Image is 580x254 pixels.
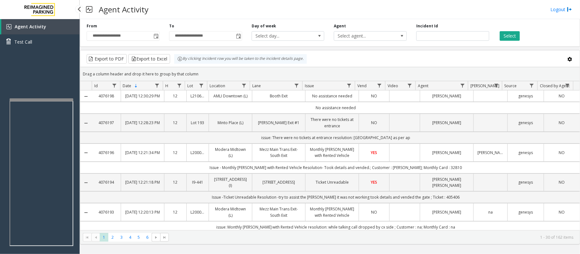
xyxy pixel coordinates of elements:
a: Modera Midtown (L) [213,146,248,159]
a: 4076197 [96,120,117,126]
kendo-pager-info: 1 - 30 of 162 items [173,235,573,240]
td: No assistance needed [92,102,580,114]
a: 4076198 [96,93,117,99]
a: NO [548,120,576,126]
span: Go to the next page [152,233,160,242]
a: Id Filter Menu [110,81,119,90]
a: [PERSON_NAME] [PERSON_NAME] [424,176,469,188]
a: Parker Filter Menu [492,81,500,90]
img: pageIcon [86,2,92,17]
span: Date [123,83,131,88]
a: Lot Filter Menu [197,81,205,90]
a: [STREET_ADDRESS] [256,179,302,185]
span: NO [371,120,377,125]
a: NO [548,93,576,99]
a: genesys [512,209,540,215]
a: 12 [168,120,183,126]
a: Logout [550,6,572,13]
img: infoIcon.svg [177,56,183,61]
span: NO [559,209,565,215]
div: Drag a column header and drop it here to group by that column [80,68,580,80]
span: Toggle popup [235,32,242,40]
span: YES [371,150,377,155]
span: NO [559,180,565,185]
span: H [165,83,168,88]
a: NO [548,209,576,215]
span: Lot [188,83,193,88]
a: L20000500 [190,150,205,156]
a: [PERSON_NAME] Exit #1 [256,120,302,126]
span: Page 2 [108,233,117,242]
button: Select [500,31,520,41]
a: Agent Filter Menu [458,81,467,90]
a: 12 [168,150,183,156]
span: Source [505,83,517,88]
a: NO [548,150,576,156]
h3: Agent Activity [96,2,152,17]
span: Page 4 [126,233,134,242]
label: Incident Id [416,23,438,29]
a: YES [363,150,385,156]
div: By clicking Incident row you will be taken to the incident details page. [174,54,307,64]
a: genesys [512,93,540,99]
span: Page 6 [143,233,152,242]
span: Select day... [252,32,310,40]
label: To [169,23,174,29]
a: 4076196 [96,150,117,156]
a: [PERSON_NAME] [424,150,469,156]
a: Vend Filter Menu [375,81,384,90]
a: Video Filter Menu [405,81,414,90]
button: Export to PDF [87,54,127,64]
a: Monthly [PERSON_NAME] with Rented Vehicle [309,206,355,218]
a: Closed by Agent Filter Menu [563,81,572,90]
a: NO [548,179,576,185]
a: Lot 193 [190,120,205,126]
a: Issue Filter Menu [345,81,354,90]
a: Modera Midtown (L) [213,206,248,218]
a: [DATE] 12:30:29 PM [125,93,160,99]
a: 12 [168,93,183,99]
a: genesys [512,150,540,156]
a: L21063900 [190,93,205,99]
label: Day of week [252,23,276,29]
span: Issue [305,83,314,88]
a: Collapse Details [80,150,92,155]
span: Agent Activity [15,24,46,30]
span: YES [371,180,377,185]
a: [STREET_ADDRESS] (I) [213,176,248,188]
a: Booth Exit [256,93,302,99]
img: logout [567,6,572,13]
a: 4076193 [96,209,117,215]
td: Issue -Ticket Unreadable Resolution -try to assist the [PERSON_NAME] it was not working took deta... [92,191,580,203]
a: [DATE] 12:20:13 PM [125,209,160,215]
a: genesys [512,179,540,185]
span: Agent [418,83,428,88]
a: [PERSON_NAME] [424,93,469,99]
a: NO [363,93,385,99]
span: Select agent... [334,32,392,40]
a: genesys [512,120,540,126]
span: Go to the last page [160,233,169,242]
a: Lane Filter Menu [292,81,301,90]
a: [DATE] 12:21:34 PM [125,150,160,156]
td: issue: There were no tickets at entrance resolution: [GEOGRAPHIC_DATA] as per ap [92,132,580,144]
span: Video [388,83,398,88]
a: L20000500 [190,209,205,215]
a: Collapse Details [80,121,92,126]
a: H Filter Menu [175,81,183,90]
span: Location [210,83,225,88]
a: Monthly [PERSON_NAME] with Rented Vehicle [309,146,355,159]
span: [PERSON_NAME] [471,83,500,88]
a: [PERSON_NAME] [477,150,504,156]
a: Collapse Details [80,210,92,215]
img: 'icon' [6,24,11,29]
span: NO [559,93,565,99]
a: Minto Place (L) [213,120,248,126]
span: NO [559,120,565,125]
span: Page 5 [134,233,143,242]
a: NO [363,120,385,126]
a: I9-441 [190,179,205,185]
a: Collapse Details [80,180,92,185]
span: NO [559,150,565,155]
label: Agent [334,23,346,29]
